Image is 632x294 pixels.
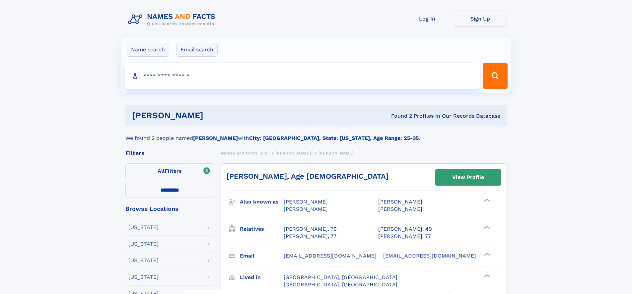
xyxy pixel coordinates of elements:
[240,250,284,262] h3: Email
[240,223,284,235] h3: Relatives
[483,63,507,89] button: Search Button
[176,43,218,57] label: Email search
[378,233,431,240] a: [PERSON_NAME], 77
[275,149,311,157] a: [PERSON_NAME]
[378,225,432,233] a: [PERSON_NAME], 49
[284,206,328,212] span: [PERSON_NAME]
[128,241,159,247] div: [US_STATE]
[284,225,337,233] a: [PERSON_NAME], 79
[125,63,480,89] input: search input
[378,199,422,205] span: [PERSON_NAME]
[265,149,268,157] a: G
[125,163,214,179] label: Filters
[125,126,507,142] div: We found 2 people named with .
[158,168,165,174] span: All
[284,281,397,288] span: [GEOGRAPHIC_DATA], [GEOGRAPHIC_DATA]
[221,149,257,157] a: Names and Facts
[127,43,169,57] label: Name search
[128,274,159,280] div: [US_STATE]
[482,225,490,229] div: ❯
[128,258,159,263] div: [US_STATE]
[318,151,354,155] span: [PERSON_NAME]
[265,151,268,155] span: G
[249,135,419,141] b: City: [GEOGRAPHIC_DATA], State: [US_STATE], Age Range: 25-35
[240,196,284,207] h3: Also known as
[482,273,490,278] div: ❯
[240,272,284,283] h3: Lived in
[125,11,221,29] img: Logo Names and Facts
[125,150,214,156] div: Filters
[435,169,501,185] a: View Profile
[275,151,311,155] span: [PERSON_NAME]
[227,172,388,180] a: [PERSON_NAME], Age [DEMOGRAPHIC_DATA]
[454,11,507,27] a: Sign Up
[193,135,238,141] b: [PERSON_NAME]
[482,252,490,256] div: ❯
[284,233,336,240] a: [PERSON_NAME], 77
[452,170,484,185] div: View Profile
[125,206,214,212] div: Browse Locations
[284,253,377,259] span: [EMAIL_ADDRESS][DOMAIN_NAME]
[284,274,397,280] span: [GEOGRAPHIC_DATA], [GEOGRAPHIC_DATA]
[128,225,159,230] div: [US_STATE]
[284,199,328,205] span: [PERSON_NAME]
[401,11,454,27] a: Log In
[383,253,476,259] span: [EMAIL_ADDRESS][DOMAIN_NAME]
[378,206,422,212] span: [PERSON_NAME]
[482,198,490,203] div: ❯
[132,111,297,120] h1: [PERSON_NAME]
[297,112,500,120] div: Found 2 Profiles In Our Records Database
